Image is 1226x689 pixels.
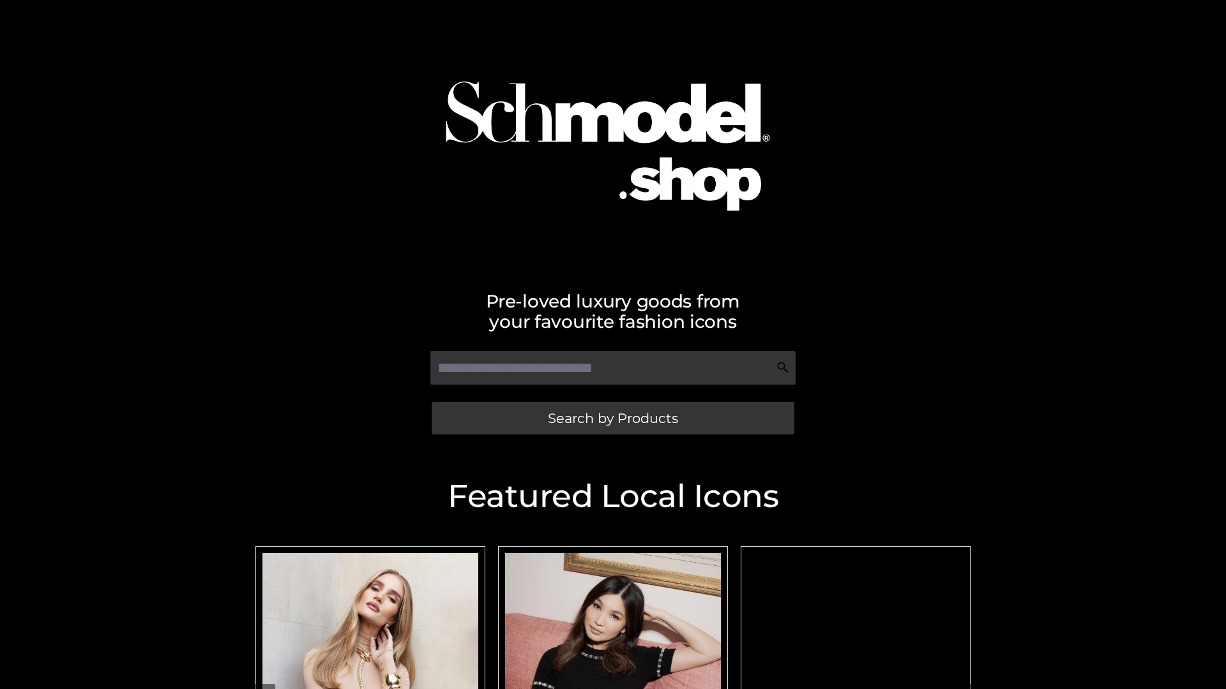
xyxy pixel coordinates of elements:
[249,291,977,332] h2: Pre-loved luxury goods from your favourite fashion icons
[432,402,794,434] a: Search by Products
[776,361,789,374] img: Search Icon
[249,480,977,512] h2: Featured Local Icons​
[548,411,678,425] span: Search by Products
